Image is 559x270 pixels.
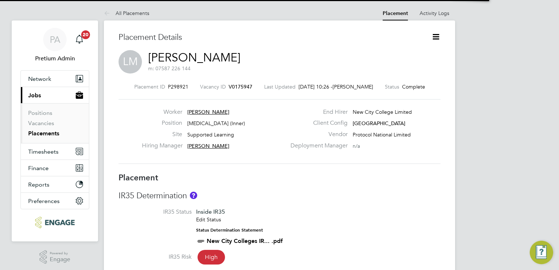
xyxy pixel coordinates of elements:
span: Jobs [28,92,41,99]
span: Finance [28,165,49,172]
span: 20 [81,30,90,39]
label: End Hirer [286,108,348,116]
span: Protocol National Limited [353,131,411,138]
span: Complete [402,83,425,90]
span: [PERSON_NAME] [333,83,373,90]
a: Vacancies [28,120,54,127]
span: Engage [50,256,70,263]
button: Reports [21,176,89,192]
label: Last Updated [264,83,296,90]
button: Preferences [21,193,89,209]
a: 20 [72,28,87,51]
a: Go to home page [20,217,89,228]
label: Client Config [286,119,348,127]
span: Reports [28,181,49,188]
label: Vacancy ID [200,83,226,90]
span: m: 07587 226 144 [148,65,191,72]
a: Activity Logs [420,10,449,16]
a: Positions [28,109,52,116]
label: Position [142,119,182,127]
a: PAPretium Admin [20,28,89,63]
span: [PERSON_NAME] [187,143,229,149]
label: Site [142,131,182,138]
label: Status [385,83,399,90]
button: Engage Resource Center [530,241,553,264]
label: Vendor [286,131,348,138]
span: High [198,250,225,265]
a: [PERSON_NAME] [148,50,240,65]
button: About IR35 [190,192,197,199]
a: Powered byEngage [40,250,71,264]
a: Placements [28,130,59,137]
h3: IR35 Determination [119,191,440,201]
span: n/a [353,143,360,149]
span: Network [28,75,51,82]
button: Finance [21,160,89,176]
a: Placement [383,10,408,16]
label: Placement ID [134,83,165,90]
button: Jobs [21,87,89,103]
span: [PERSON_NAME] [187,109,229,115]
span: V0175947 [229,83,252,90]
span: Timesheets [28,148,59,155]
label: Deployment Manager [286,142,348,150]
b: Placement [119,173,158,183]
label: IR35 Status [119,208,192,216]
nav: Main navigation [12,20,98,241]
strong: Status Determination Statement [196,228,263,233]
a: All Placements [104,10,149,16]
a: Edit Status [196,216,221,223]
span: New City College Limited [353,109,412,115]
span: P298921 [168,83,188,90]
button: Network [21,71,89,87]
div: Jobs [21,103,89,143]
button: Timesheets [21,143,89,160]
label: Hiring Manager [142,142,182,150]
span: LM [119,50,142,74]
label: Worker [142,108,182,116]
span: Powered by [50,250,70,256]
span: [MEDICAL_DATA] (Inner) [187,120,245,127]
span: PA [50,35,60,44]
a: New City Colleges IR... .pdf [207,237,283,244]
span: Supported Learning [187,131,234,138]
img: ncclondon-logo-retina.png [35,217,74,228]
span: Pretium Admin [20,54,89,63]
h3: Placement Details [119,32,420,43]
span: Inside IR35 [196,208,225,215]
label: IR35 Risk [119,253,192,261]
span: [GEOGRAPHIC_DATA] [353,120,405,127]
span: [DATE] 10:26 - [299,83,333,90]
span: Preferences [28,198,60,205]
